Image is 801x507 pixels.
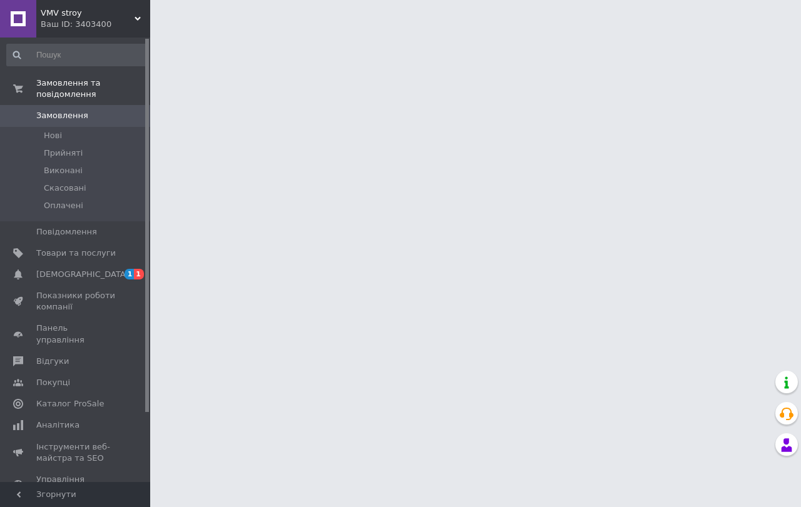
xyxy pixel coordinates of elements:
[125,269,135,279] span: 1
[36,110,88,121] span: Замовлення
[36,78,150,100] span: Замовлення та повідомлення
[44,183,86,194] span: Скасовані
[6,44,148,66] input: Пошук
[44,165,83,176] span: Виконані
[36,323,116,345] span: Панель управління
[134,269,144,279] span: 1
[41,19,150,30] div: Ваш ID: 3403400
[36,356,69,367] span: Відгуки
[44,200,83,211] span: Оплачені
[36,290,116,313] span: Показники роботи компанії
[44,148,83,159] span: Прийняті
[36,474,116,496] span: Управління сайтом
[36,419,79,431] span: Аналітика
[44,130,62,141] span: Нові
[36,377,70,388] span: Покупці
[36,441,116,464] span: Інструменти веб-майстра та SEO
[36,226,97,238] span: Повідомлення
[41,8,135,19] span: VMV stroy
[36,398,104,409] span: Каталог ProSale
[36,269,129,280] span: [DEMOGRAPHIC_DATA]
[36,248,116,259] span: Товари та послуги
